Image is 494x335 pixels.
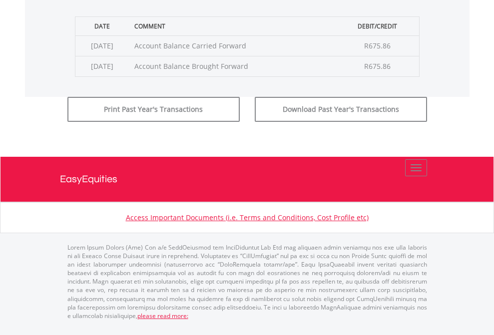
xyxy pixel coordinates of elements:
td: Account Balance Brought Forward [129,56,336,76]
p: Lorem Ipsum Dolors (Ame) Con a/e SeddOeiusmod tem InciDiduntut Lab Etd mag aliquaen admin veniamq... [67,243,427,320]
a: please read more: [137,312,188,320]
td: [DATE] [75,56,129,76]
a: Access Important Documents (i.e. Terms and Conditions, Cost Profile etc) [126,213,369,222]
span: R675.86 [364,41,391,50]
td: [DATE] [75,35,129,56]
th: Comment [129,16,336,35]
a: EasyEquities [60,157,435,202]
button: Download Past Year's Transactions [255,97,427,122]
th: Date [75,16,129,35]
td: Account Balance Carried Forward [129,35,336,56]
button: Print Past Year's Transactions [67,97,240,122]
span: R675.86 [364,61,391,71]
th: Debit/Credit [336,16,419,35]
